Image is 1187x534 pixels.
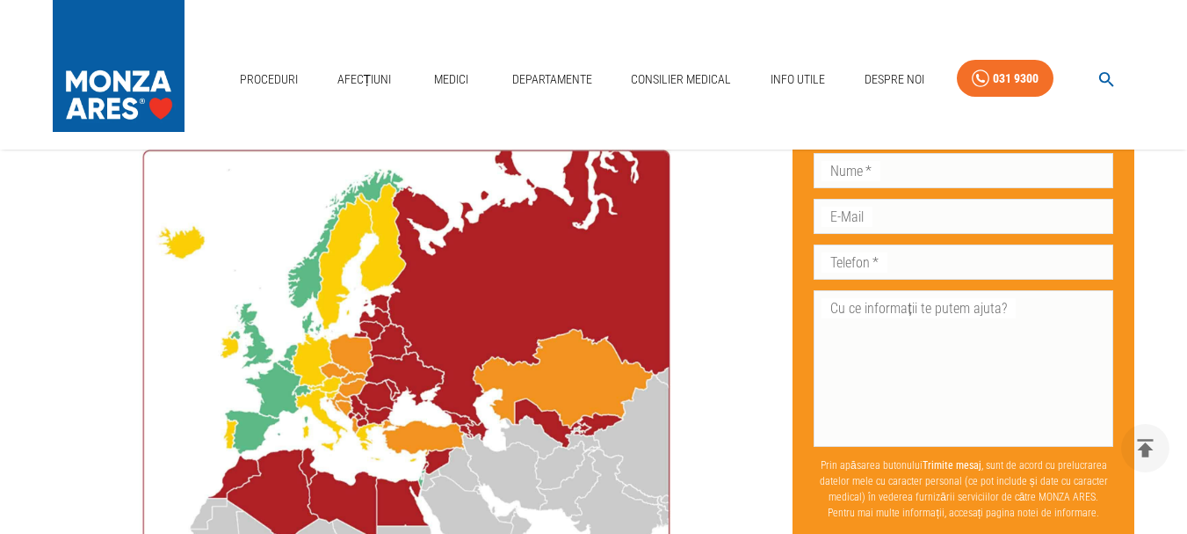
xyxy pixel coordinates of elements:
button: delete [1121,424,1169,472]
b: Trimite mesaj [923,459,981,472]
a: Consilier Medical [624,62,738,98]
a: Info Utile [764,62,832,98]
a: 031 9300 [957,60,1053,98]
a: Medici [423,62,480,98]
a: Proceduri [233,62,305,98]
div: 031 9300 [993,68,1039,90]
a: Afecțiuni [330,62,399,98]
a: Departamente [505,62,599,98]
p: Prin apăsarea butonului , sunt de acord cu prelucrarea datelor mele cu caracter personal (ce pot ... [814,450,1113,528]
a: Despre Noi [858,62,931,98]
